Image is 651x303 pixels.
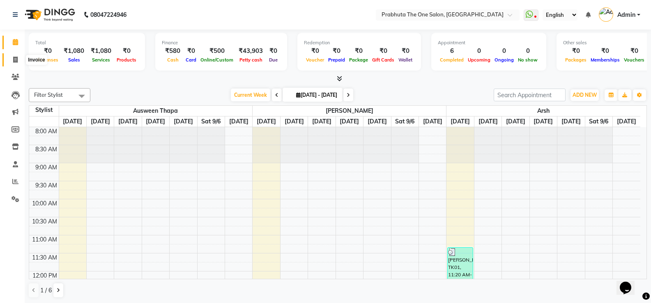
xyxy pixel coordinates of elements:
span: Voucher [304,57,326,63]
div: ₹0 [304,46,326,56]
div: 11:30 AM [30,253,59,262]
div: ₹0 [563,46,589,56]
div: ₹0 [115,46,138,56]
span: Online/Custom [198,57,235,63]
div: ₹0 [326,46,347,56]
img: logo [21,3,77,26]
span: Due [267,57,280,63]
a: September 2, 2025 [283,116,306,127]
span: Sales [66,57,82,63]
a: September 7, 2025 [615,116,638,127]
span: Gift Cards [370,57,396,63]
span: Memberships [589,57,622,63]
a: September 3, 2025 [504,116,527,127]
span: ADD NEW [573,92,597,98]
span: Cash [165,57,181,63]
a: September 4, 2025 [532,116,554,127]
span: Products [115,57,138,63]
a: September 7, 2025 [421,116,444,127]
a: September 2, 2025 [477,116,499,127]
span: No show [516,57,540,63]
span: [PERSON_NAME] [253,106,446,116]
a: September 7, 2025 [228,116,250,127]
div: ₹500 [198,46,235,56]
div: Invoice [26,55,47,65]
span: Package [347,57,370,63]
span: Admin [617,11,635,19]
div: ₹1,080 [60,46,87,56]
span: Packages [563,57,589,63]
div: ₹0 [35,46,60,56]
div: 0 [466,46,492,56]
div: ₹0 [266,46,281,56]
iframe: chat widget [616,270,643,295]
div: 6 [438,46,466,56]
a: September 1, 2025 [255,116,278,127]
span: Wallet [396,57,414,63]
div: ₹0 [589,46,622,56]
div: ₹0 [396,46,414,56]
div: 9:00 AM [34,163,59,172]
a: September 6, 2025 [587,116,610,127]
span: [DATE] - [DATE] [294,92,339,98]
div: Stylist [29,106,59,114]
button: ADD NEW [570,89,599,101]
div: Redemption [304,39,414,46]
b: 08047224946 [90,3,127,26]
div: 9:30 AM [34,181,59,190]
span: Services [90,57,112,63]
span: Arsh [446,106,640,116]
div: 8:30 AM [34,145,59,154]
span: Petty cash [237,57,265,63]
div: 0 [492,46,516,56]
a: September 4, 2025 [338,116,361,127]
a: September 2, 2025 [89,116,112,127]
div: ₹580 [162,46,184,56]
div: 10:30 AM [30,217,59,226]
div: ₹0 [184,46,198,56]
a: September 1, 2025 [449,116,472,127]
a: September 6, 2025 [393,116,416,127]
div: ₹0 [622,46,646,56]
div: Appointment [438,39,540,46]
div: 8:00 AM [34,127,59,136]
div: ₹0 [347,46,370,56]
div: ₹0 [370,46,396,56]
div: 0 [516,46,540,56]
span: Filter Stylist [34,91,63,98]
div: [PERSON_NAME], TK01, 11:20 AM-12:20 PM, Haircut,[PERSON_NAME] [448,248,473,282]
a: September 1, 2025 [61,116,84,127]
div: 10:00 AM [30,199,59,208]
span: Prepaid [326,57,347,63]
a: September 3, 2025 [311,116,333,127]
span: Completed [438,57,466,63]
span: ausween thapa [59,106,253,116]
div: ₹1,080 [87,46,115,56]
div: Total [35,39,138,46]
div: Finance [162,39,281,46]
span: 1 / 6 [40,286,52,295]
span: Upcoming [466,57,492,63]
a: September 4, 2025 [144,116,167,127]
span: Ongoing [492,57,516,63]
a: September 3, 2025 [117,116,139,127]
span: Card [184,57,198,63]
a: September 5, 2025 [172,116,195,127]
a: September 5, 2025 [366,116,389,127]
span: Vouchers [622,57,646,63]
div: 11:00 AM [30,235,59,244]
div: ₹43,903 [235,46,266,56]
a: September 6, 2025 [200,116,222,127]
img: Admin [599,7,613,22]
div: 12:00 PM [31,271,59,280]
input: Search Appointment [494,89,566,101]
span: Current Week [231,89,270,101]
a: September 5, 2025 [560,116,582,127]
